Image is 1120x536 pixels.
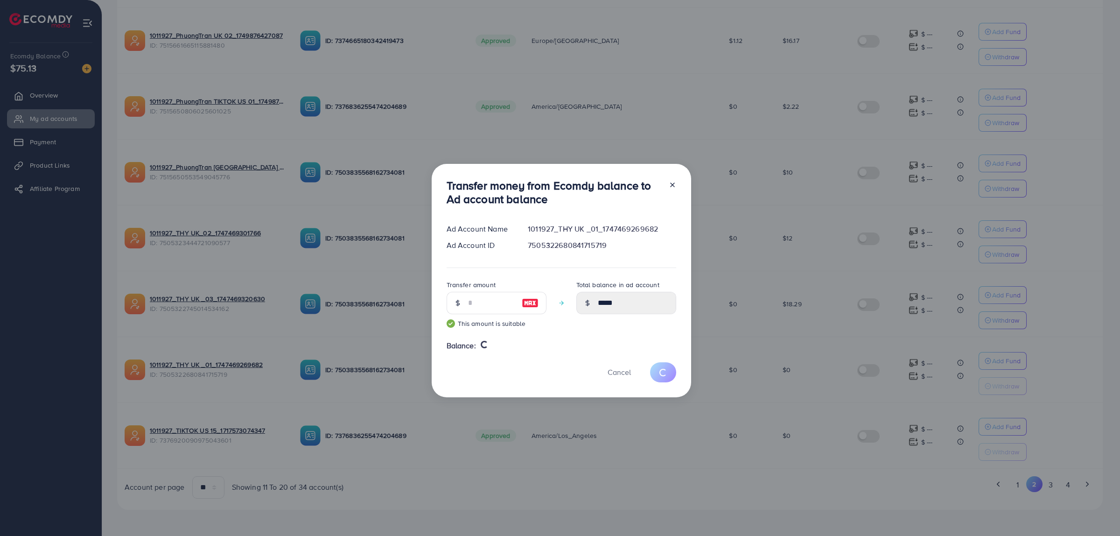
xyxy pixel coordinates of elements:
div: 7505322680841715719 [520,240,683,251]
span: Balance: [447,340,476,351]
button: Cancel [596,362,643,382]
iframe: Chat [1080,494,1113,529]
img: image [522,297,539,309]
label: Transfer amount [447,280,496,289]
div: Ad Account Name [439,224,521,234]
span: Cancel [608,367,631,377]
small: This amount is suitable [447,319,546,328]
img: guide [447,319,455,328]
div: 1011927_THY UK _01_1747469269682 [520,224,683,234]
label: Total balance in ad account [576,280,659,289]
h3: Transfer money from Ecomdy balance to Ad account balance [447,179,661,206]
div: Ad Account ID [439,240,521,251]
